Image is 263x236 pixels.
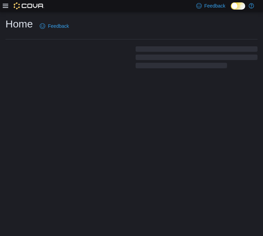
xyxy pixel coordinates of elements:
[5,17,33,31] h1: Home
[204,2,225,9] span: Feedback
[136,48,258,70] span: Loading
[37,19,72,33] a: Feedback
[14,2,44,9] img: Cova
[231,2,245,10] input: Dark Mode
[48,23,69,29] span: Feedback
